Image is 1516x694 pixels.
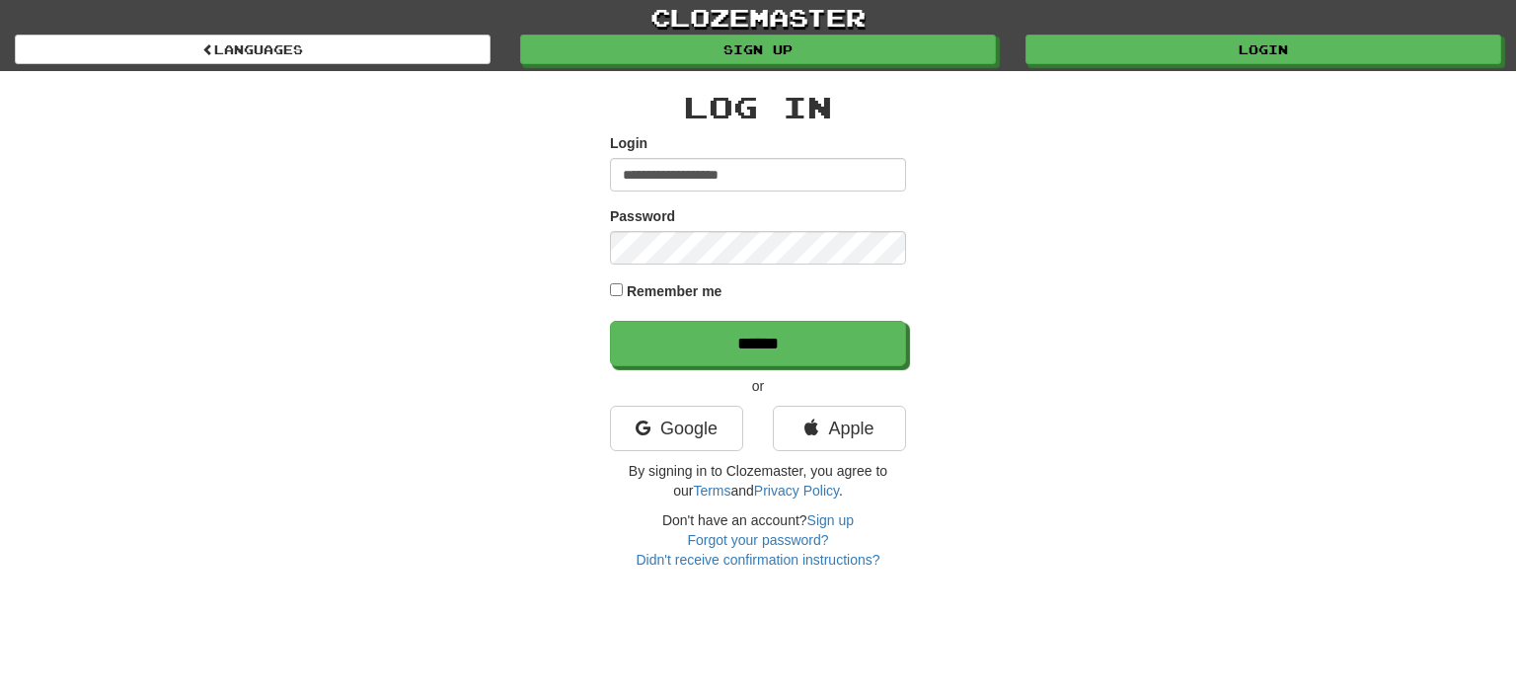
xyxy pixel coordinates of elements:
[610,510,906,570] div: Don't have an account?
[687,532,828,548] a: Forgot your password?
[773,406,906,451] a: Apple
[693,483,730,499] a: Terms
[610,206,675,226] label: Password
[807,512,854,528] a: Sign up
[636,552,879,568] a: Didn't receive confirmation instructions?
[610,133,647,153] label: Login
[627,281,722,301] label: Remember me
[1025,35,1501,64] a: Login
[610,376,906,396] p: or
[610,91,906,123] h2: Log In
[610,406,743,451] a: Google
[610,461,906,501] p: By signing in to Clozemaster, you agree to our and .
[520,35,996,64] a: Sign up
[754,483,839,499] a: Privacy Policy
[15,35,491,64] a: Languages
